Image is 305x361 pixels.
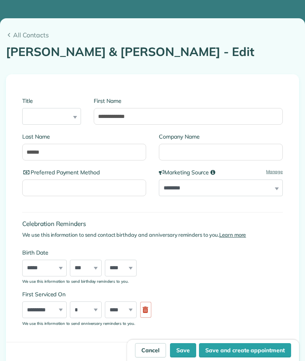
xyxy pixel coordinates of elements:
[22,231,283,239] p: We use this information to send contact birthday and anniversary reminders to you.
[135,343,166,357] a: Cancel
[22,220,283,227] h4: Celebration Reminders
[266,168,283,175] a: Manage
[22,97,81,105] label: Title
[199,343,291,357] button: Save and create appointment
[94,97,283,105] label: First Name
[13,30,299,40] span: All Contacts
[159,168,283,176] label: Marketing Source
[22,133,146,141] label: Last Name
[22,279,129,284] sub: We use this information to send birthday reminders to you.
[170,343,196,357] button: Save
[6,45,299,58] h1: [PERSON_NAME] & [PERSON_NAME] - Edit
[22,249,283,257] label: Birth Date
[159,133,283,141] label: Company Name
[6,30,299,40] a: All Contacts
[219,232,246,238] a: Learn more
[22,168,146,176] label: Preferred Payment Method
[22,290,283,298] label: First Serviced On
[22,321,135,326] sub: We use this information to send anniversary reminders to you.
